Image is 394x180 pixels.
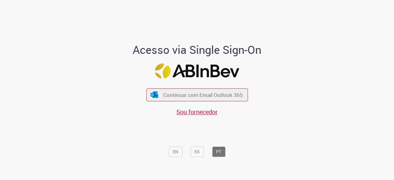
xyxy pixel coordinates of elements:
[150,91,159,98] img: ícone Azure/Microsoft 360
[191,147,204,157] button: ES
[169,147,182,157] button: EN
[146,89,248,101] button: ícone Azure/Microsoft 360 Continuar com Email Outlook 365
[155,63,239,78] img: Logo ABInBev
[163,91,243,98] span: Continuar com Email Outlook 365
[212,147,225,157] button: PT
[112,44,283,56] h1: Acesso via Single Sign-On
[176,108,218,116] a: Sou fornecedor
